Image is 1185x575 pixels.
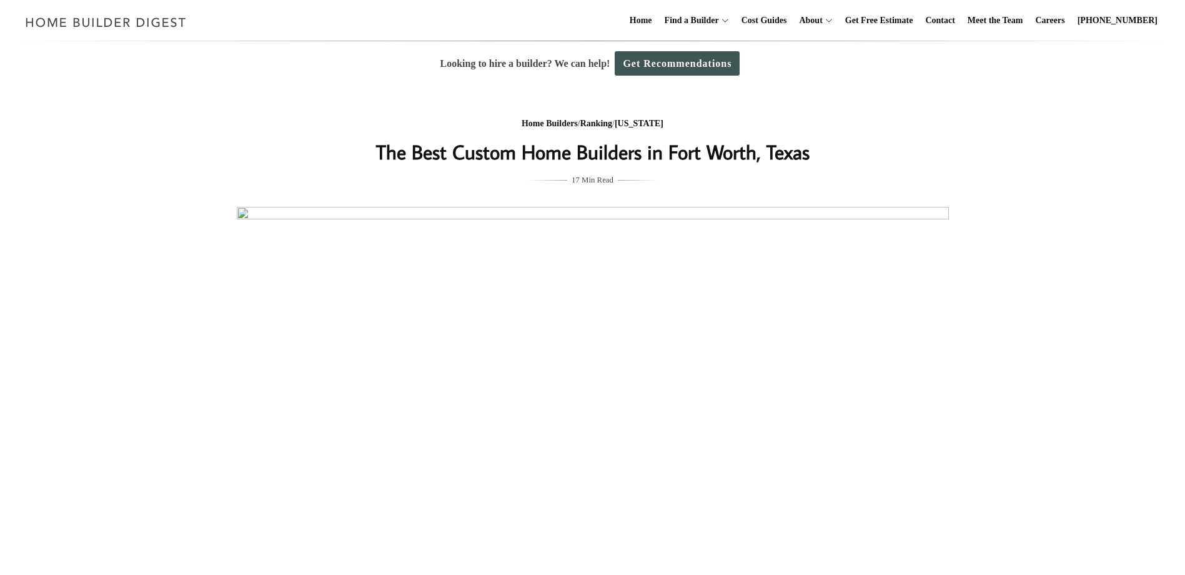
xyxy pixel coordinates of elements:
[736,1,792,41] a: Cost Guides
[660,1,719,41] a: Find a Builder
[615,51,740,76] a: Get Recommendations
[344,116,842,132] div: / /
[963,1,1028,41] a: Meet the Team
[840,1,918,41] a: Get Free Estimate
[920,1,959,41] a: Contact
[522,119,578,128] a: Home Builders
[344,137,842,167] h1: The Best Custom Home Builders in Fort Worth, Texas
[1073,1,1163,41] a: [PHONE_NUMBER]
[1031,1,1070,41] a: Careers
[580,119,612,128] a: Ranking
[20,10,192,34] img: Home Builder Digest
[625,1,657,41] a: Home
[794,1,822,41] a: About
[572,173,613,187] span: 17 Min Read
[615,119,663,128] a: [US_STATE]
